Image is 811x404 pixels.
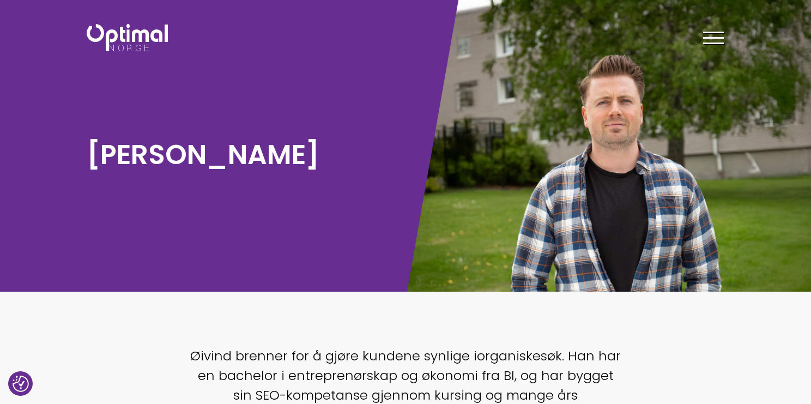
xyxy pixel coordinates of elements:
img: Revisit consent button [13,376,29,392]
span: organiske [477,347,541,365]
h1: [PERSON_NAME] [87,137,400,172]
img: Optimal Norge [87,24,168,51]
span: Øivind brenner for å gjøre kundene synlige i [190,347,477,365]
button: Samtykkepreferanser [13,376,29,392]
